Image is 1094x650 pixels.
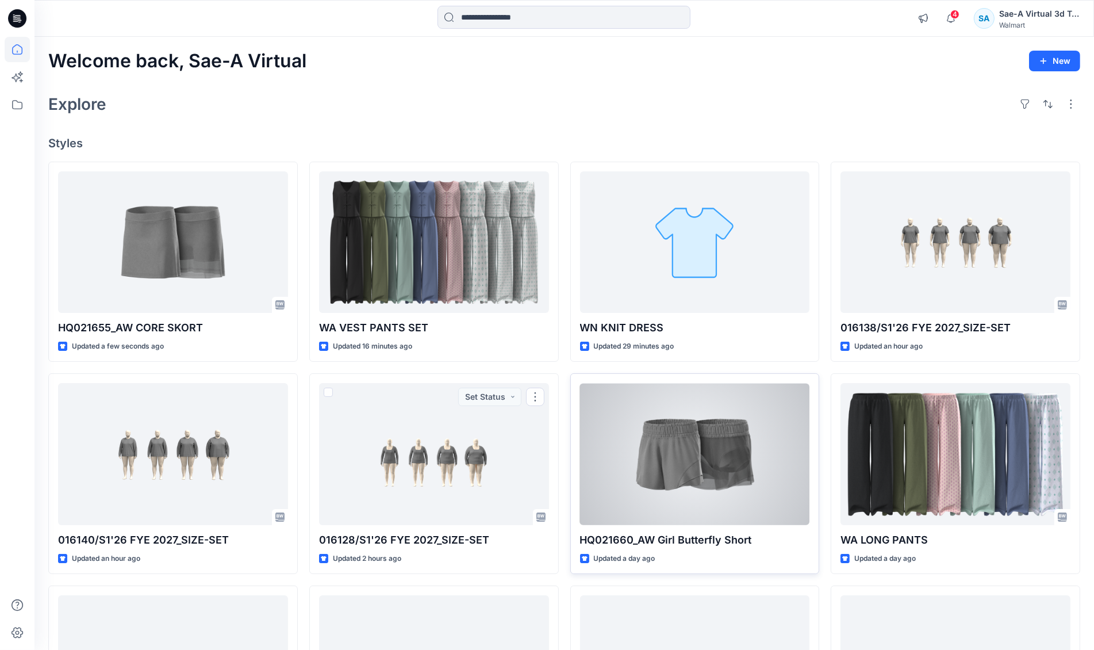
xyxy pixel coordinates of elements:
p: Updated 2 hours ago [333,553,401,565]
p: Updated an hour ago [72,553,140,565]
h2: Welcome back, Sae-A Virtual [48,51,306,72]
p: WA VEST PANTS SET [319,320,549,336]
p: HQ021655_AW CORE SKORT [58,320,288,336]
p: WA LONG PANTS [840,532,1070,548]
a: 016128/S1'26 FYE 2027_SIZE-SET [319,383,549,525]
button: New [1029,51,1080,71]
a: WA LONG PANTS [840,383,1070,525]
p: HQ021660_AW Girl Butterfly Short [580,532,810,548]
a: WN KNIT DRESS [580,171,810,313]
p: Updated a few seconds ago [72,341,164,353]
a: 016140/S1'26 FYE 2027_SIZE-SET [58,383,288,525]
p: 016128/S1'26 FYE 2027_SIZE-SET [319,532,549,548]
a: WA VEST PANTS SET [319,171,549,313]
p: Updated a day ago [854,553,916,565]
h2: Explore [48,95,106,113]
a: HQ021660_AW Girl Butterfly Short [580,383,810,525]
p: WN KNIT DRESS [580,320,810,336]
span: 4 [950,10,959,19]
p: Updated a day ago [594,553,655,565]
p: Updated 29 minutes ago [594,341,674,353]
p: 016138/S1'26 FYE 2027_SIZE-SET [840,320,1070,336]
p: Updated an hour ago [854,341,923,353]
div: SA [974,8,995,29]
a: HQ021655_AW CORE SKORT [58,171,288,313]
div: Walmart [999,21,1080,29]
div: Sae-A Virtual 3d Team [999,7,1080,21]
p: 016140/S1'26 FYE 2027_SIZE-SET [58,532,288,548]
p: Updated 16 minutes ago [333,341,412,353]
a: 016138/S1'26 FYE 2027_SIZE-SET [840,171,1070,313]
h4: Styles [48,136,1080,150]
